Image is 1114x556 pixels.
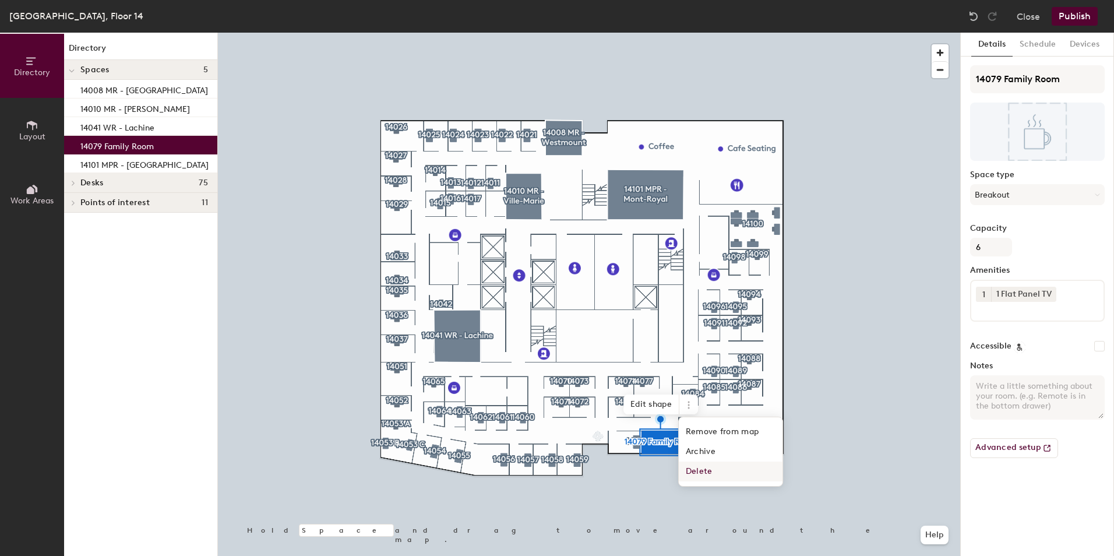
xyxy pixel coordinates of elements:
span: Work Areas [10,196,54,206]
label: Space type [970,170,1105,180]
button: Devices [1063,33,1106,57]
div: [GEOGRAPHIC_DATA], Floor 14 [9,9,143,23]
span: Spaces [80,65,110,75]
span: Layout [19,132,45,142]
span: Archive [679,442,782,462]
button: Advanced setup [970,438,1058,458]
img: The space named 14079 Family Room [970,103,1105,161]
p: 14010 MR - [PERSON_NAME] [80,101,190,114]
span: 11 [202,198,208,207]
div: 1 Flat Panel TV [991,287,1056,302]
span: Directory [14,68,50,78]
img: Redo [986,10,998,22]
img: Undo [968,10,979,22]
button: Close [1017,7,1040,26]
span: Edit shape [623,395,679,414]
button: Details [971,33,1013,57]
span: Points of interest [80,198,150,207]
p: 14008 MR - [GEOGRAPHIC_DATA] [80,82,208,96]
button: Help [921,526,949,544]
button: Schedule [1013,33,1063,57]
button: Breakout [970,184,1105,205]
h1: Directory [64,42,217,60]
label: Capacity [970,224,1105,233]
label: Amenities [970,266,1105,275]
label: Accessible [970,342,1011,351]
span: 1 [982,288,985,301]
button: Publish [1052,7,1098,26]
label: Notes [970,361,1105,371]
p: 14041 WR - Lachine [80,119,154,133]
span: 5 [203,65,208,75]
span: Desks [80,178,103,188]
button: 1 [976,287,991,302]
span: Remove from map [679,422,782,442]
p: 14101 MPR - [GEOGRAPHIC_DATA] [80,157,209,170]
span: Delete [679,462,782,481]
span: 75 [199,178,208,188]
p: 14079 Family Room [80,138,154,152]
